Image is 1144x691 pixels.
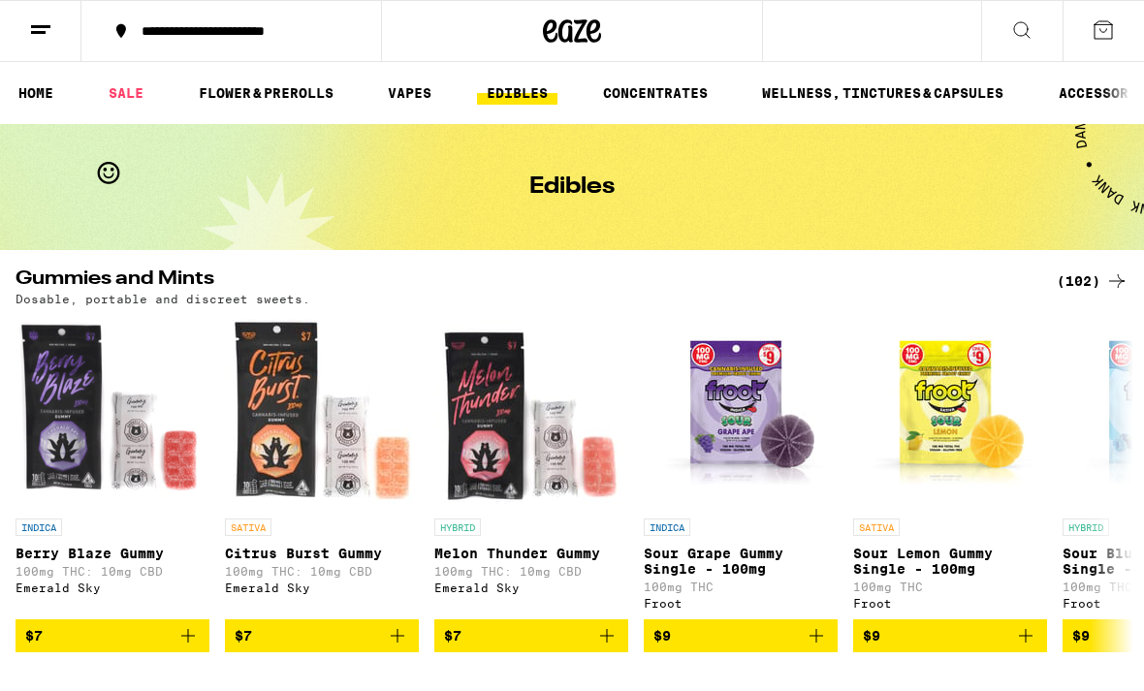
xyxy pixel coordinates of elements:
p: HYBRID [434,518,481,536]
a: Open page for Melon Thunder Gummy from Emerald Sky [434,315,628,619]
div: Emerald Sky [16,581,209,594]
a: FLOWER & PREROLLS [189,81,343,105]
div: Emerald Sky [225,581,419,594]
img: Froot - Sour Grape Gummy Single - 100mg [644,315,838,509]
p: 100mg THC [644,581,838,593]
img: Emerald Sky - Melon Thunder Gummy [434,315,628,509]
p: 100mg THC [853,581,1047,593]
button: Add to bag [644,619,838,652]
button: Add to bag [16,619,209,652]
a: Open page for Berry Blaze Gummy from Emerald Sky [16,315,209,619]
p: INDICA [16,518,62,536]
span: $7 [444,628,461,644]
p: Melon Thunder Gummy [434,546,628,561]
button: Add to bag [434,619,628,652]
p: Sour Lemon Gummy Single - 100mg [853,546,1047,577]
a: EDIBLES [477,81,557,105]
p: Sour Grape Gummy Single - 100mg [644,546,838,577]
button: Add to bag [225,619,419,652]
span: $9 [653,628,671,644]
div: Froot [644,597,838,610]
a: Open page for Sour Lemon Gummy Single - 100mg from Froot [853,315,1047,619]
img: Emerald Sky - Berry Blaze Gummy [16,315,209,509]
img: Emerald Sky - Citrus Burst Gummy [225,315,419,509]
p: 100mg THC: 10mg CBD [225,565,419,578]
div: Froot [853,597,1047,610]
p: Dosable, portable and discreet sweets. [16,293,310,305]
p: Berry Blaze Gummy [16,546,209,561]
p: INDICA [644,518,690,536]
a: CONCENTRATES [593,81,717,105]
a: VAPES [378,81,441,105]
p: HYBRID [1063,518,1109,536]
span: $9 [863,628,880,644]
a: Open page for Citrus Burst Gummy from Emerald Sky [225,315,419,619]
a: WELLNESS, TINCTURES & CAPSULES [752,81,1013,105]
p: SATIVA [225,518,271,536]
a: SALE [99,81,153,105]
span: $9 [1072,628,1090,644]
div: Emerald Sky [434,581,628,594]
p: Citrus Burst Gummy [225,546,419,561]
a: HOME [9,81,63,105]
p: SATIVA [853,518,900,536]
p: 100mg THC: 10mg CBD [16,565,209,578]
p: 100mg THC: 10mg CBD [434,565,628,578]
a: (102) [1057,269,1128,293]
h2: Gummies and Mints [16,269,1033,293]
img: Froot - Sour Lemon Gummy Single - 100mg [853,315,1047,509]
span: $7 [235,628,252,644]
button: Add to bag [853,619,1047,652]
a: Open page for Sour Grape Gummy Single - 100mg from Froot [644,315,838,619]
h1: Edibles [529,175,615,199]
span: $7 [25,628,43,644]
